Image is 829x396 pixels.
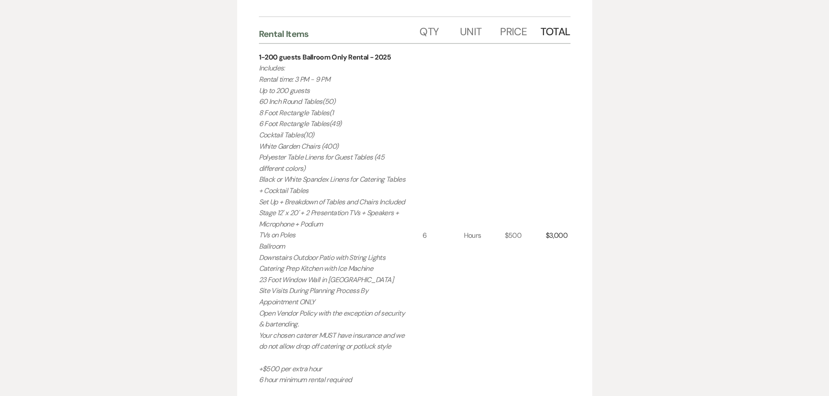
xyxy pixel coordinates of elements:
[540,17,571,43] div: Total
[420,17,460,43] div: Qty
[259,28,420,40] div: Rental Items
[500,17,540,43] div: Price
[259,52,391,63] div: 1-200 guests Ballroom Only Rental - 2025
[460,17,500,43] div: Unit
